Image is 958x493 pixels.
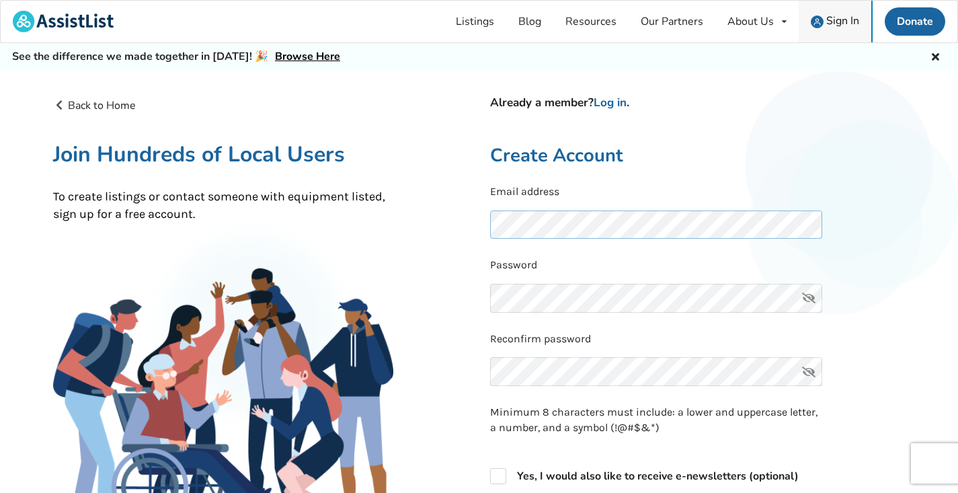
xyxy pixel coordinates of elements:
[799,1,871,42] a: user icon Sign In
[490,144,906,167] h2: Create Account
[553,1,629,42] a: Resources
[594,95,627,110] a: Log in
[506,1,553,42] a: Blog
[727,16,774,27] div: About Us
[53,98,136,113] a: Back to Home
[826,13,859,28] span: Sign In
[811,15,824,28] img: user icon
[490,258,906,273] p: Password
[53,188,394,223] p: To create listings or contact someone with equipment listed, sign up for a free account.
[517,469,799,484] strong: Yes, I would also like to receive e-newsletters (optional)
[275,49,340,64] a: Browse Here
[490,405,822,436] p: Minimum 8 characters must include: a lower and uppercase letter, a number, and a symbol (!@#$&*)
[490,184,906,200] p: Email address
[53,141,394,168] h1: Join Hundreds of Local Users
[444,1,506,42] a: Listings
[490,96,906,110] h4: Already a member? .
[13,11,114,32] img: assistlist-logo
[490,332,906,347] p: Reconfirm password
[885,7,945,36] a: Donate
[12,50,340,64] h5: See the difference we made together in [DATE]! 🎉
[629,1,715,42] a: Our Partners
